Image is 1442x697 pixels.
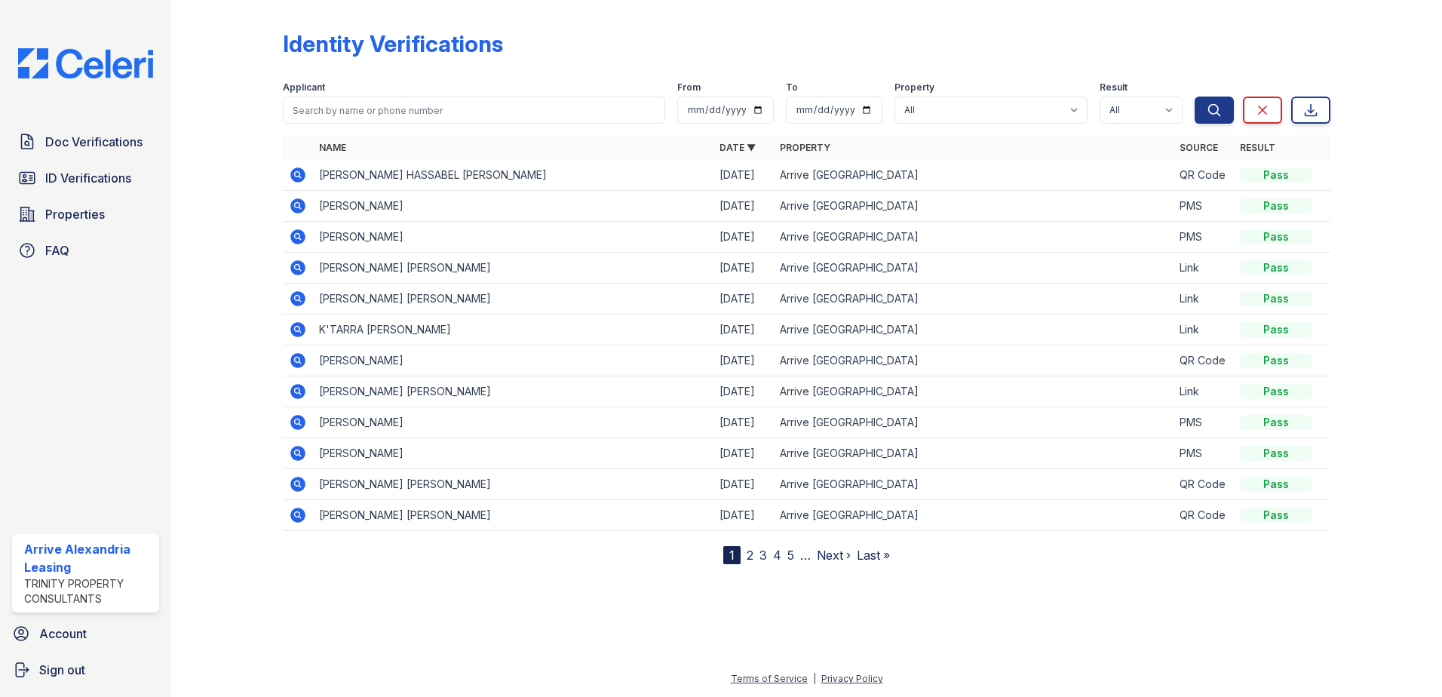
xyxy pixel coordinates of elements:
td: Arrive [GEOGRAPHIC_DATA] [774,160,1174,191]
span: ID Verifications [45,169,131,187]
td: [DATE] [713,438,774,469]
a: Last » [857,548,890,563]
td: Arrive [GEOGRAPHIC_DATA] [774,438,1174,469]
div: Pass [1240,322,1312,337]
td: Arrive [GEOGRAPHIC_DATA] [774,500,1174,531]
td: [DATE] [713,160,774,191]
div: Pass [1240,477,1312,492]
div: Trinity Property Consultants [24,576,153,606]
td: QR Code [1174,345,1234,376]
td: [PERSON_NAME] [313,345,713,376]
div: Pass [1240,508,1312,523]
input: Search by name or phone number [283,97,665,124]
td: K'TARRA [PERSON_NAME] [313,315,713,345]
td: Link [1174,284,1234,315]
div: Pass [1240,198,1312,213]
a: ID Verifications [12,163,159,193]
td: [DATE] [713,500,774,531]
td: Arrive [GEOGRAPHIC_DATA] [774,345,1174,376]
div: Pass [1240,167,1312,183]
td: Arrive [GEOGRAPHIC_DATA] [774,191,1174,222]
td: [DATE] [713,222,774,253]
td: QR Code [1174,500,1234,531]
a: Next › [817,548,851,563]
td: [DATE] [713,345,774,376]
td: PMS [1174,438,1234,469]
td: Link [1174,315,1234,345]
span: … [800,546,811,564]
div: Pass [1240,291,1312,306]
a: Source [1180,142,1218,153]
a: 2 [747,548,753,563]
div: Pass [1240,446,1312,461]
a: 5 [787,548,794,563]
a: Terms of Service [731,673,808,684]
td: [PERSON_NAME] [PERSON_NAME] [313,469,713,500]
td: [PERSON_NAME] [313,222,713,253]
span: FAQ [45,241,69,259]
td: Arrive [GEOGRAPHIC_DATA] [774,253,1174,284]
a: Sign out [6,655,165,685]
td: Arrive [GEOGRAPHIC_DATA] [774,222,1174,253]
td: [DATE] [713,407,774,438]
div: Pass [1240,415,1312,430]
div: Arrive Alexandria Leasing [24,540,153,576]
a: Properties [12,199,159,229]
td: [DATE] [713,376,774,407]
div: Pass [1240,260,1312,275]
img: CE_Logo_Blue-a8612792a0a2168367f1c8372b55b34899dd931a85d93a1a3d3e32e68fde9ad4.png [6,48,165,78]
label: Result [1100,81,1128,94]
span: Sign out [39,661,85,679]
td: [PERSON_NAME] [PERSON_NAME] [313,253,713,284]
label: Property [894,81,934,94]
span: Properties [45,205,105,223]
div: | [813,673,816,684]
td: PMS [1174,222,1234,253]
td: PMS [1174,191,1234,222]
td: Arrive [GEOGRAPHIC_DATA] [774,315,1174,345]
a: 4 [773,548,781,563]
td: [PERSON_NAME] [313,438,713,469]
td: Link [1174,376,1234,407]
td: Arrive [GEOGRAPHIC_DATA] [774,469,1174,500]
td: [PERSON_NAME] [PERSON_NAME] [313,500,713,531]
label: From [677,81,701,94]
td: Arrive [GEOGRAPHIC_DATA] [774,284,1174,315]
span: Account [39,625,87,643]
a: FAQ [12,235,159,266]
a: Date ▼ [719,142,756,153]
a: Privacy Policy [821,673,883,684]
div: Pass [1240,229,1312,244]
td: [DATE] [713,315,774,345]
label: Applicant [283,81,325,94]
div: Identity Verifications [283,30,503,57]
a: Doc Verifications [12,127,159,157]
td: Arrive [GEOGRAPHIC_DATA] [774,376,1174,407]
div: Pass [1240,384,1312,399]
td: PMS [1174,407,1234,438]
a: Result [1240,142,1275,153]
td: [PERSON_NAME] [PERSON_NAME] [313,284,713,315]
span: Doc Verifications [45,133,143,151]
a: Name [319,142,346,153]
td: [PERSON_NAME] [313,407,713,438]
td: [DATE] [713,253,774,284]
td: [DATE] [713,469,774,500]
td: Link [1174,253,1234,284]
td: [PERSON_NAME] [313,191,713,222]
td: Arrive [GEOGRAPHIC_DATA] [774,407,1174,438]
td: [DATE] [713,284,774,315]
label: To [786,81,798,94]
a: Property [780,142,830,153]
div: Pass [1240,353,1312,368]
td: [DATE] [713,191,774,222]
td: [PERSON_NAME] [PERSON_NAME] [313,376,713,407]
div: 1 [723,546,741,564]
td: [PERSON_NAME] HASSABEL [PERSON_NAME] [313,160,713,191]
td: QR Code [1174,160,1234,191]
a: 3 [759,548,767,563]
td: QR Code [1174,469,1234,500]
a: Account [6,619,165,649]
